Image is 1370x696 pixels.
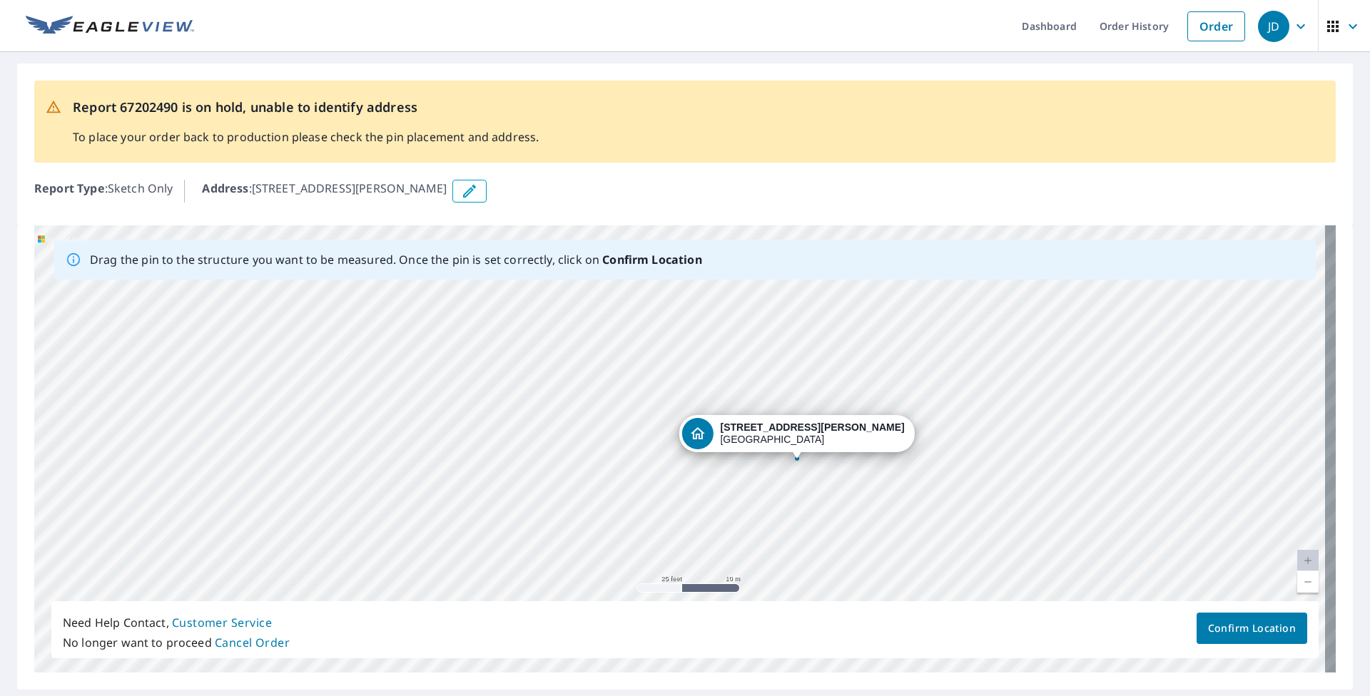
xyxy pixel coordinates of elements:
[202,180,248,196] b: Address
[720,421,904,433] strong: [STREET_ADDRESS][PERSON_NAME]
[26,16,194,37] img: EV Logo
[73,128,539,145] p: To place your order back to production please check the pin placement and address.
[1197,613,1307,644] button: Confirm Location
[720,421,904,446] div: [GEOGRAPHIC_DATA]
[215,633,290,652] button: Cancel Order
[1258,11,1289,42] div: JD
[172,613,272,633] button: Customer Service
[1297,550,1319,571] a: Current Level 20, Zoom In Disabled
[90,251,702,268] p: Drag the pin to the structure you want to be measured. Once the pin is set correctly, click on
[1208,620,1296,638] span: Confirm Location
[679,415,914,459] div: Dropped pin, building 1, Residential property, 3134 E McKellips Rd Unit 213 Mesa, AZ 85213
[34,180,173,203] p: : Sketch Only
[602,252,701,267] b: Confirm Location
[73,98,539,117] p: Report 67202490 is on hold, unable to identify address
[1187,11,1245,41] a: Order
[63,633,290,652] p: No longer want to proceed
[34,180,105,196] b: Report Type
[202,180,447,203] p: : [STREET_ADDRESS][PERSON_NAME]
[1297,571,1319,593] a: Current Level 20, Zoom Out
[63,613,290,633] p: Need Help Contact,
